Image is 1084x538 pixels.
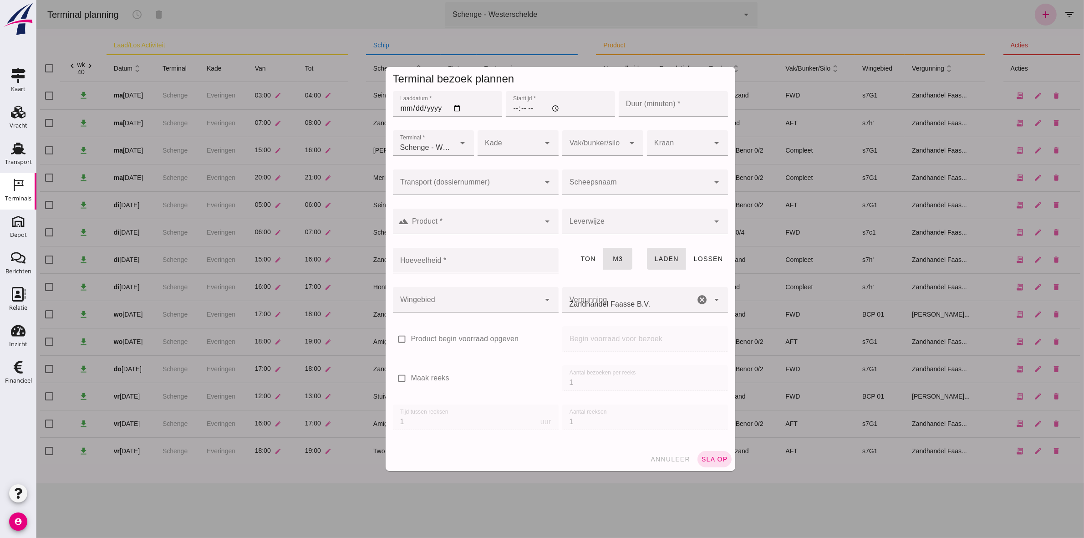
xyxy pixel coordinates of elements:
[5,268,31,274] div: Berichten
[11,86,25,92] div: Kaart
[5,159,32,165] div: Transport
[9,341,27,347] div: Inzicht
[2,2,35,36] img: logo-small.a267ee39.svg
[10,123,27,128] div: Vracht
[5,195,31,201] div: Terminals
[9,512,27,531] i: account_circle
[5,378,32,384] div: Financieel
[10,232,27,238] div: Depot
[9,305,27,311] div: Relatie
